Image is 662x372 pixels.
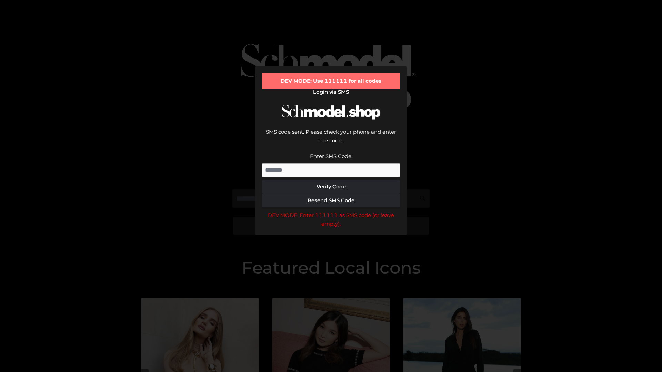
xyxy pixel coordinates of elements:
[262,211,400,228] div: DEV MODE: Enter 111111 as SMS code (or leave empty).
[279,99,383,126] img: Schmodel Logo
[262,89,400,95] h2: Login via SMS
[262,194,400,207] button: Resend SMS Code
[262,73,400,89] div: DEV MODE: Use 111111 for all codes
[262,180,400,194] button: Verify Code
[262,127,400,152] div: SMS code sent. Please check your phone and enter the code.
[310,153,352,159] label: Enter SMS Code:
